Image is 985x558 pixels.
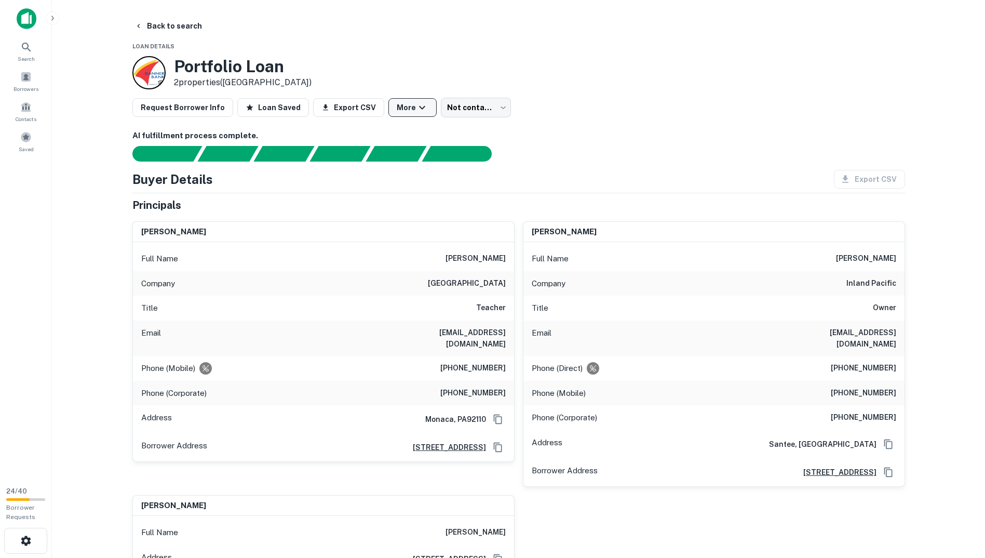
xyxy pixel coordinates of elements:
div: AI fulfillment process complete. [422,146,504,162]
p: Title [141,302,158,314]
p: Phone (Corporate) [141,387,207,400]
span: 24 / 40 [6,487,27,495]
iframe: Chat Widget [933,475,985,525]
div: Your request is received and processing... [197,146,258,162]
p: Phone (Mobile) [141,362,195,375]
h6: [PERSON_NAME] [141,226,206,238]
span: Search [18,55,35,63]
p: Company [532,277,565,290]
h6: [PERSON_NAME] [446,253,506,265]
p: Full Name [141,253,178,265]
div: Sending borrower request to AI... [120,146,198,162]
p: Email [141,327,161,350]
h4: Buyer Details [132,170,213,189]
button: Back to search [130,17,206,35]
h6: Owner [873,302,896,314]
button: Loan Saved [237,98,309,117]
p: Phone (Mobile) [532,387,586,400]
button: Copy Address [490,411,506,427]
h6: [PHONE_NUMBER] [440,387,506,400]
div: Requests to not be contacted at this number [199,362,212,375]
h6: Monaca, PA92110 [417,414,486,425]
span: Contacts [16,115,36,123]
h3: Portfolio Loan [174,57,312,76]
a: Borrowers [3,67,49,95]
h6: [PERSON_NAME] [446,526,506,539]
div: Documents found, AI parsing details... [253,146,314,162]
h6: [PHONE_NUMBER] [831,387,896,400]
p: Full Name [141,526,178,539]
h6: Teacher [476,302,506,314]
p: Email [532,327,551,350]
p: Address [141,411,172,427]
a: Search [3,37,49,65]
h6: inland pacific [846,277,896,290]
h6: [EMAIL_ADDRESS][DOMAIN_NAME] [381,327,506,350]
a: [STREET_ADDRESS] [404,442,486,453]
p: Borrower Address [141,440,207,455]
button: Request Borrower Info [132,98,233,117]
p: Borrower Address [532,464,598,480]
button: Copy Address [881,464,896,480]
h6: [PERSON_NAME] [532,226,597,238]
h6: [PHONE_NUMBER] [440,362,506,375]
button: Copy Address [490,440,506,455]
p: Full Name [532,253,569,265]
p: Title [532,302,548,314]
p: Phone (Corporate) [532,411,597,424]
h6: AI fulfillment process complete. [132,130,905,142]
div: Requests to not be contacted at this number [587,362,599,375]
h6: [PHONE_NUMBER] [831,411,896,424]
a: [STREET_ADDRESS] [795,467,876,478]
div: Not contacted [441,98,511,117]
a: Saved [3,127,49,155]
span: Loan Details [132,43,174,49]
h6: [PHONE_NUMBER] [831,362,896,375]
button: Export CSV [313,98,384,117]
h6: [GEOGRAPHIC_DATA] [428,277,506,290]
div: Principals found, still searching for contact information. This may take time... [366,146,426,162]
span: Saved [19,145,34,153]
h5: Principals [132,197,181,213]
img: capitalize-icon.png [17,8,36,29]
a: Contacts [3,97,49,125]
p: Phone (Direct) [532,362,583,375]
div: Principals found, AI now looking for contact information... [309,146,370,162]
p: 2 properties ([GEOGRAPHIC_DATA]) [174,76,312,89]
button: More [388,98,437,117]
p: Address [532,436,562,452]
h6: [EMAIL_ADDRESS][DOMAIN_NAME] [772,327,896,350]
h6: Santee, [GEOGRAPHIC_DATA] [761,439,876,450]
button: Copy Address [881,436,896,452]
span: Borrowers [14,85,38,93]
h6: [PERSON_NAME] [141,500,206,512]
p: Company [141,277,175,290]
h6: [PERSON_NAME] [836,253,896,265]
span: Borrower Requests [6,504,35,521]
